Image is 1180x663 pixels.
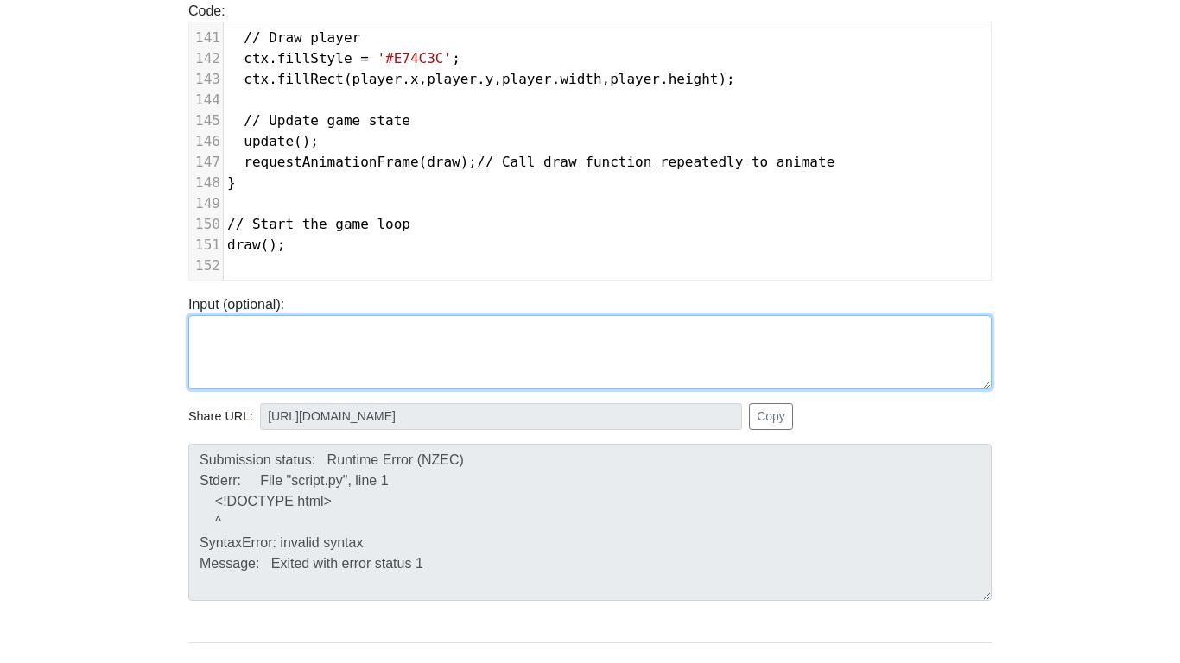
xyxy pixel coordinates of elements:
span: draw [227,237,261,253]
span: ctx [244,50,269,66]
span: '#E74C3C' [377,50,452,66]
span: // [244,29,260,46]
span: = [360,50,369,66]
span: (); [227,133,319,149]
div: 141 [189,28,223,48]
span: fillStyle [277,50,352,66]
div: 144 [189,90,223,110]
span: y [485,71,494,87]
div: 149 [189,193,223,214]
span: game [335,216,369,232]
div: 146 [189,131,223,152]
span: x [410,71,419,87]
span: // [244,112,260,129]
div: 152 [189,256,223,276]
div: 151 [189,235,223,256]
span: } [227,174,236,191]
span: Call [502,154,536,170]
span: (); [227,237,286,253]
span: // [227,216,244,232]
div: 142 [189,48,223,69]
span: loop [377,216,410,232]
span: ctx [244,71,269,87]
span: player [310,29,360,46]
button: Copy [749,403,793,430]
span: width [560,71,601,87]
span: the [302,216,327,232]
span: player [610,71,660,87]
div: Input (optional): [175,294,1005,389]
span: game [327,112,361,129]
span: fillRect [277,71,344,87]
span: . ; [227,50,460,66]
span: Share URL: [188,407,253,426]
span: animate [777,154,834,170]
span: player [427,71,477,87]
div: 143 [189,69,223,90]
div: 145 [189,110,223,131]
input: No share available yet [260,403,742,430]
span: Draw [269,29,302,46]
div: 150 [189,214,223,235]
span: state [369,112,410,129]
span: // [477,154,493,170]
span: to [752,154,768,170]
div: 148 [189,173,223,193]
span: Start [252,216,294,232]
span: player [352,71,403,87]
span: height [669,71,719,87]
span: draw [543,154,577,170]
span: update [244,133,294,149]
span: repeatedly [660,154,743,170]
span: draw [427,154,460,170]
span: ( ); [227,154,834,170]
div: 147 [189,152,223,173]
span: function [585,154,651,170]
span: Update [269,112,319,129]
span: . ( . , . , . , . ); [227,71,735,87]
span: requestAnimationFrame [244,154,418,170]
div: Code: [175,1,1005,281]
span: player [502,71,552,87]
